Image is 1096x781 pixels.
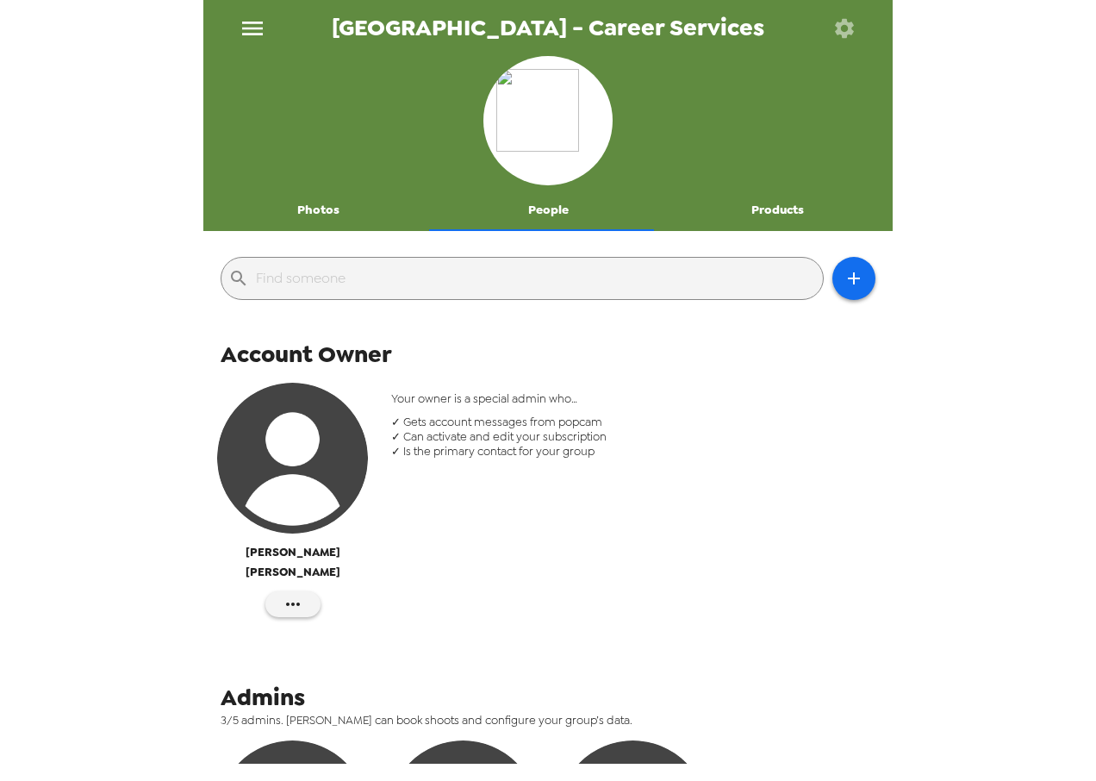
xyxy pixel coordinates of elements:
[221,339,392,370] span: Account Owner
[496,69,600,172] img: org logo
[391,429,876,444] span: ✓ Can activate and edit your subscription
[212,542,374,583] span: [PERSON_NAME] [PERSON_NAME]
[663,190,893,231] button: Products
[221,713,888,728] span: 3/5 admins. [PERSON_NAME] can book shoots and configure your group’s data.
[391,415,876,429] span: ✓ Gets account messages from popcam
[433,190,663,231] button: People
[391,391,876,406] span: Your owner is a special admin who…
[391,444,876,459] span: ✓ Is the primary contact for your group
[332,16,764,40] span: [GEOGRAPHIC_DATA] - Career Services
[221,682,305,713] span: Admins
[256,265,816,292] input: Find someone
[203,190,433,231] button: Photos
[212,383,374,591] button: [PERSON_NAME] [PERSON_NAME]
